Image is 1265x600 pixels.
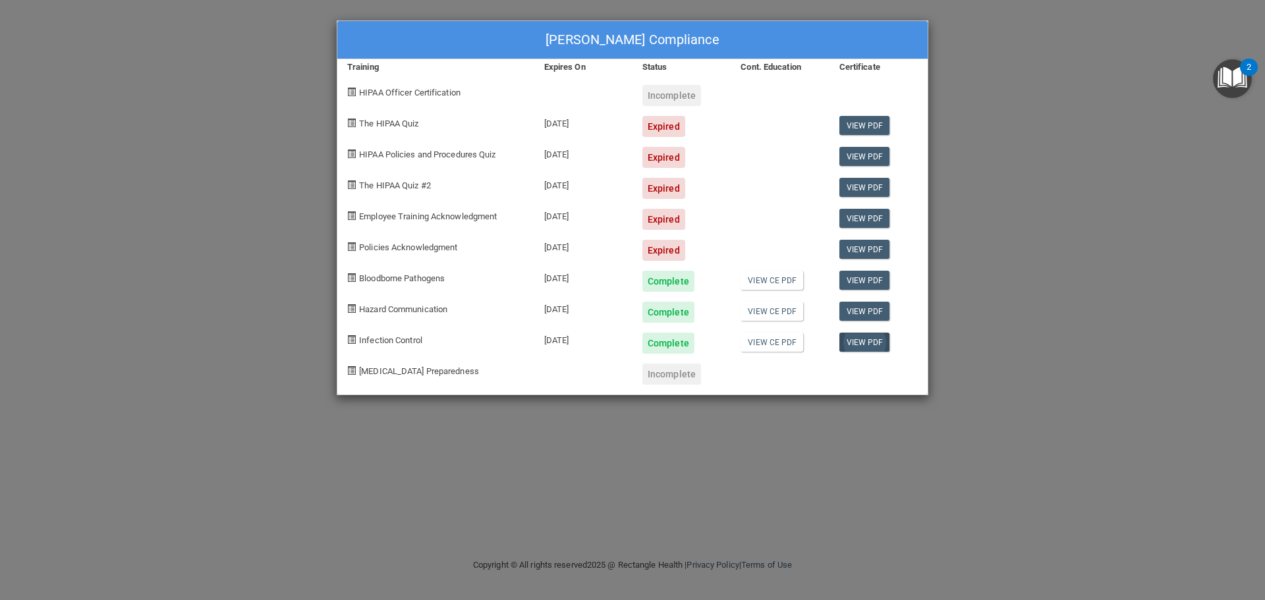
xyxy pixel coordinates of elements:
a: View PDF [839,302,890,321]
div: Status [632,59,731,75]
div: 2 [1247,67,1251,84]
div: [DATE] [534,261,632,292]
div: Complete [642,302,694,323]
span: [MEDICAL_DATA] Preparedness [359,366,479,376]
a: View PDF [839,116,890,135]
div: Complete [642,271,694,292]
div: Incomplete [642,364,701,385]
span: Policies Acknowledgment [359,242,457,252]
span: HIPAA Policies and Procedures Quiz [359,150,495,159]
a: View CE PDF [741,333,803,352]
div: Expired [642,178,685,199]
div: [DATE] [534,292,632,323]
span: Bloodborne Pathogens [359,273,445,283]
div: Expires On [534,59,632,75]
span: The HIPAA Quiz #2 [359,180,431,190]
a: View PDF [839,333,890,352]
iframe: Drift Widget Chat Controller [1037,506,1249,559]
button: Open Resource Center, 2 new notifications [1213,59,1252,98]
a: View PDF [839,240,890,259]
a: View PDF [839,178,890,197]
div: Training [337,59,534,75]
div: Incomplete [642,85,701,106]
div: Expired [642,209,685,230]
div: Expired [642,240,685,261]
a: View PDF [839,271,890,290]
div: [DATE] [534,323,632,354]
div: Complete [642,333,694,354]
div: [DATE] [534,230,632,261]
a: View PDF [839,209,890,228]
div: Expired [642,147,685,168]
div: Expired [642,116,685,137]
div: [DATE] [534,168,632,199]
span: Hazard Communication [359,304,447,314]
span: Employee Training Acknowledgment [359,211,497,221]
div: Certificate [829,59,928,75]
a: View CE PDF [741,302,803,321]
a: View PDF [839,147,890,166]
span: Infection Control [359,335,422,345]
div: [PERSON_NAME] Compliance [337,21,928,59]
div: Cont. Education [731,59,829,75]
div: [DATE] [534,106,632,137]
div: [DATE] [534,137,632,168]
span: The HIPAA Quiz [359,119,418,128]
div: [DATE] [534,199,632,230]
span: HIPAA Officer Certification [359,88,461,97]
a: View CE PDF [741,271,803,290]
